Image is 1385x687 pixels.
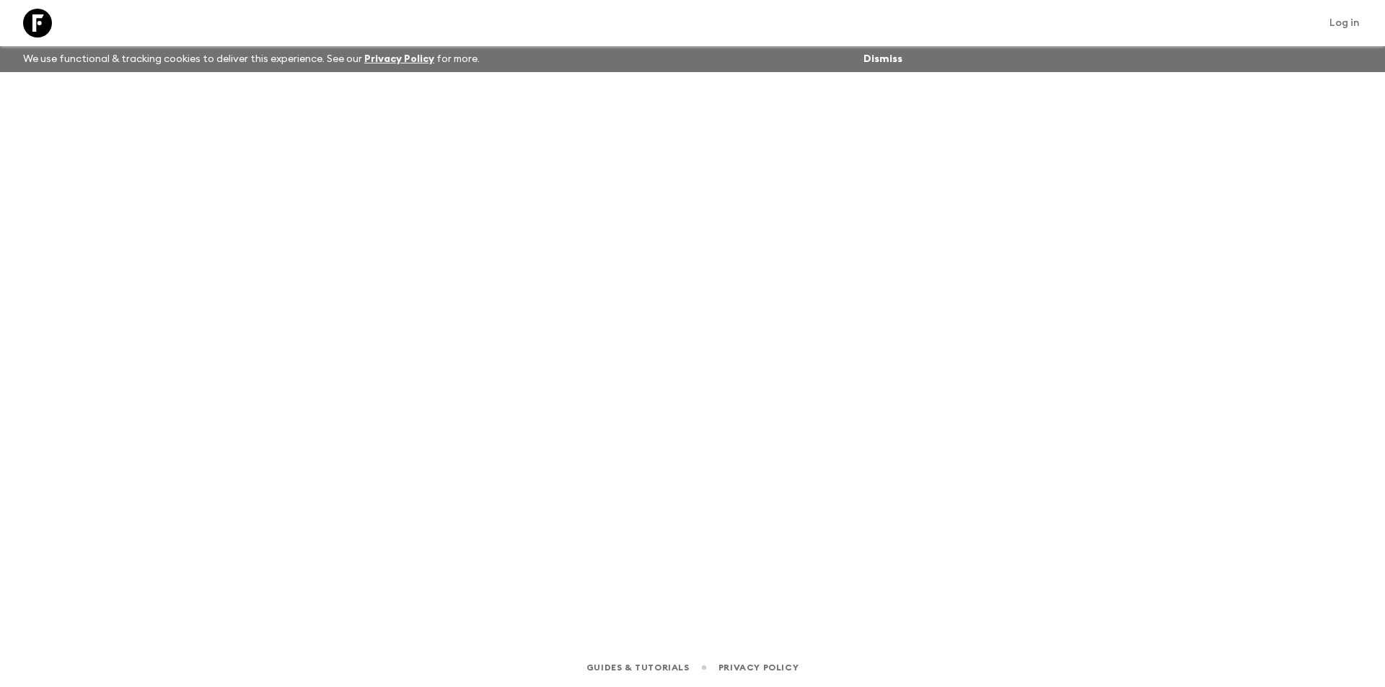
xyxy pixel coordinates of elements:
p: We use functional & tracking cookies to deliver this experience. See our for more. [17,46,485,72]
a: Privacy Policy [364,54,434,64]
a: Privacy Policy [718,660,799,675]
a: Guides & Tutorials [586,660,690,675]
button: Dismiss [860,49,906,69]
a: Log in [1322,13,1368,33]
